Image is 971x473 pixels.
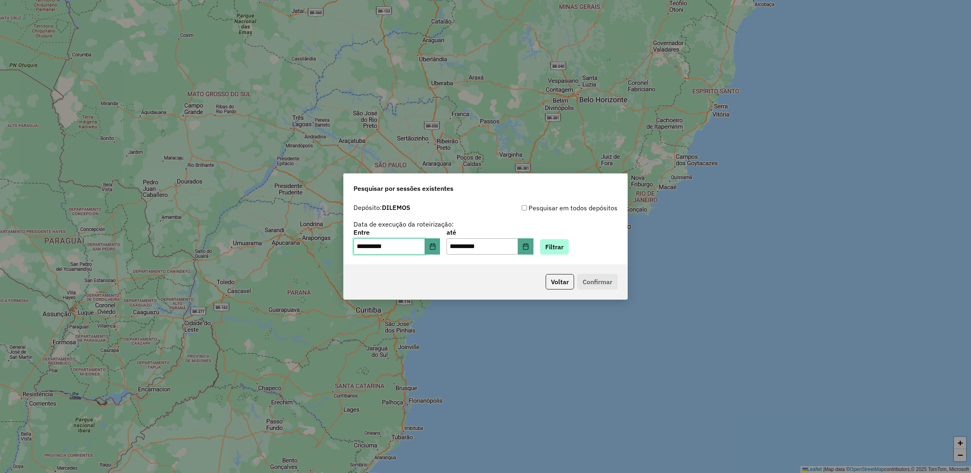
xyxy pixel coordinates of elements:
label: Depósito: [353,203,410,212]
div: Pesquisar em todos depósitos [485,203,618,213]
strong: DILEMOS [382,203,410,212]
label: Entre [353,227,440,237]
label: até [446,227,533,237]
label: Data de execução da roteirização: [353,219,454,229]
button: Filtrar [540,239,569,255]
span: Pesquisar por sessões existentes [353,184,453,193]
button: Choose Date [425,238,440,255]
button: Choose Date [518,238,533,255]
button: Voltar [546,274,574,289]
